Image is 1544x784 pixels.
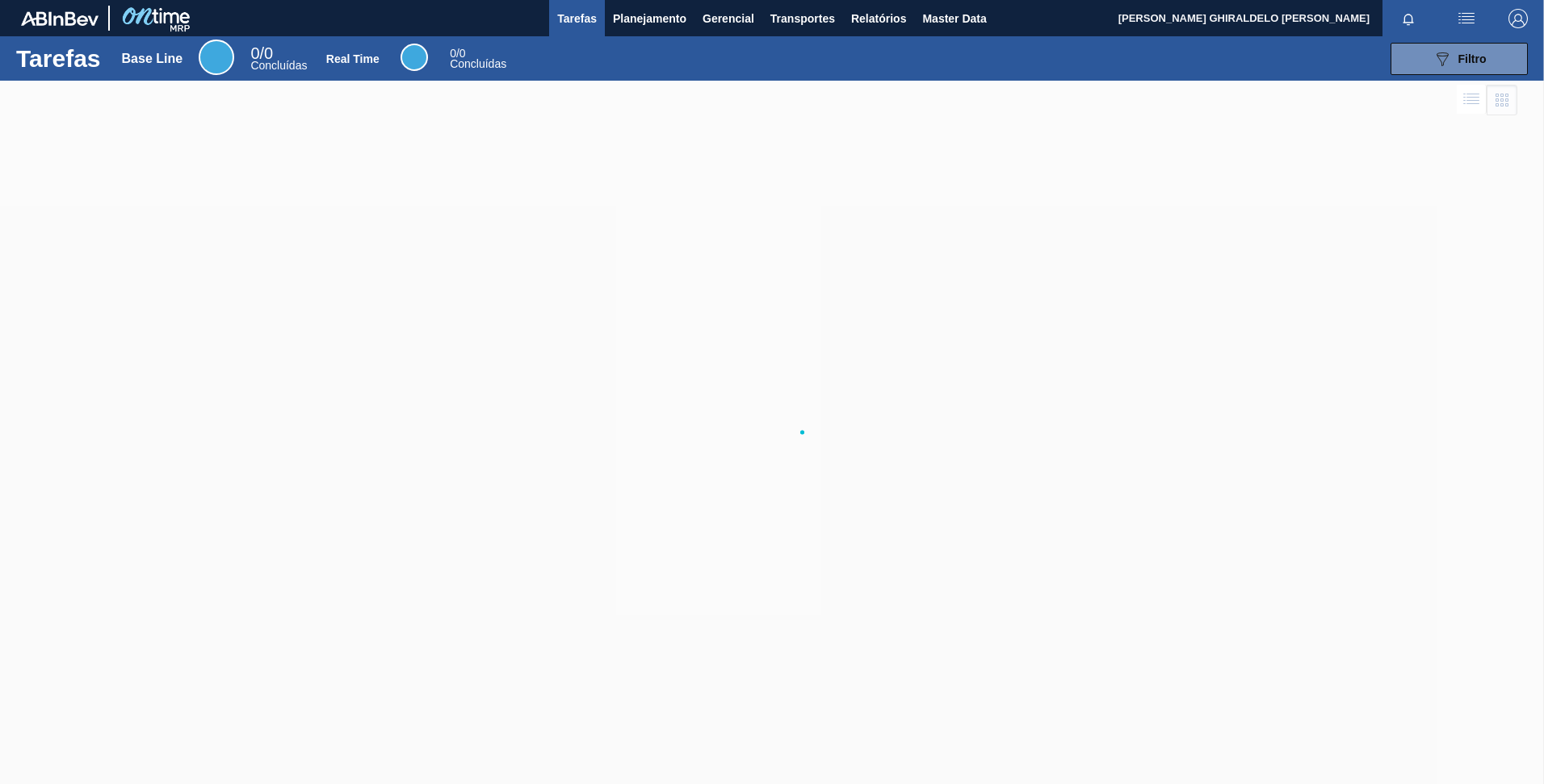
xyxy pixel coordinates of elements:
[557,9,597,28] span: Tarefas
[1391,43,1528,75] button: Filtro
[613,9,686,28] span: Planejamento
[922,9,986,28] span: Master Data
[401,44,428,71] div: Real Time
[122,52,183,66] div: Base Line
[1458,52,1487,65] span: Filtro
[1382,7,1434,30] button: Notificações
[703,9,754,28] span: Gerencial
[21,11,99,26] img: TNhmsLtSVTkK8tSr43FrP2fwEKptu5GPRR3wAAAABJRU5ErkJggg==
[1508,9,1528,28] img: Logout
[250,44,259,62] span: 0
[770,9,835,28] span: Transportes
[250,47,307,71] div: Base Line
[199,40,234,75] div: Base Line
[16,49,101,68] h1: Tarefas
[250,59,307,72] span: Concluídas
[450,48,506,69] div: Real Time
[250,44,273,62] span: / 0
[851,9,906,28] span: Relatórios
[450,47,465,60] span: / 0
[450,47,456,60] span: 0
[450,57,506,70] span: Concluídas
[1457,9,1476,28] img: userActions
[326,52,380,65] div: Real Time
